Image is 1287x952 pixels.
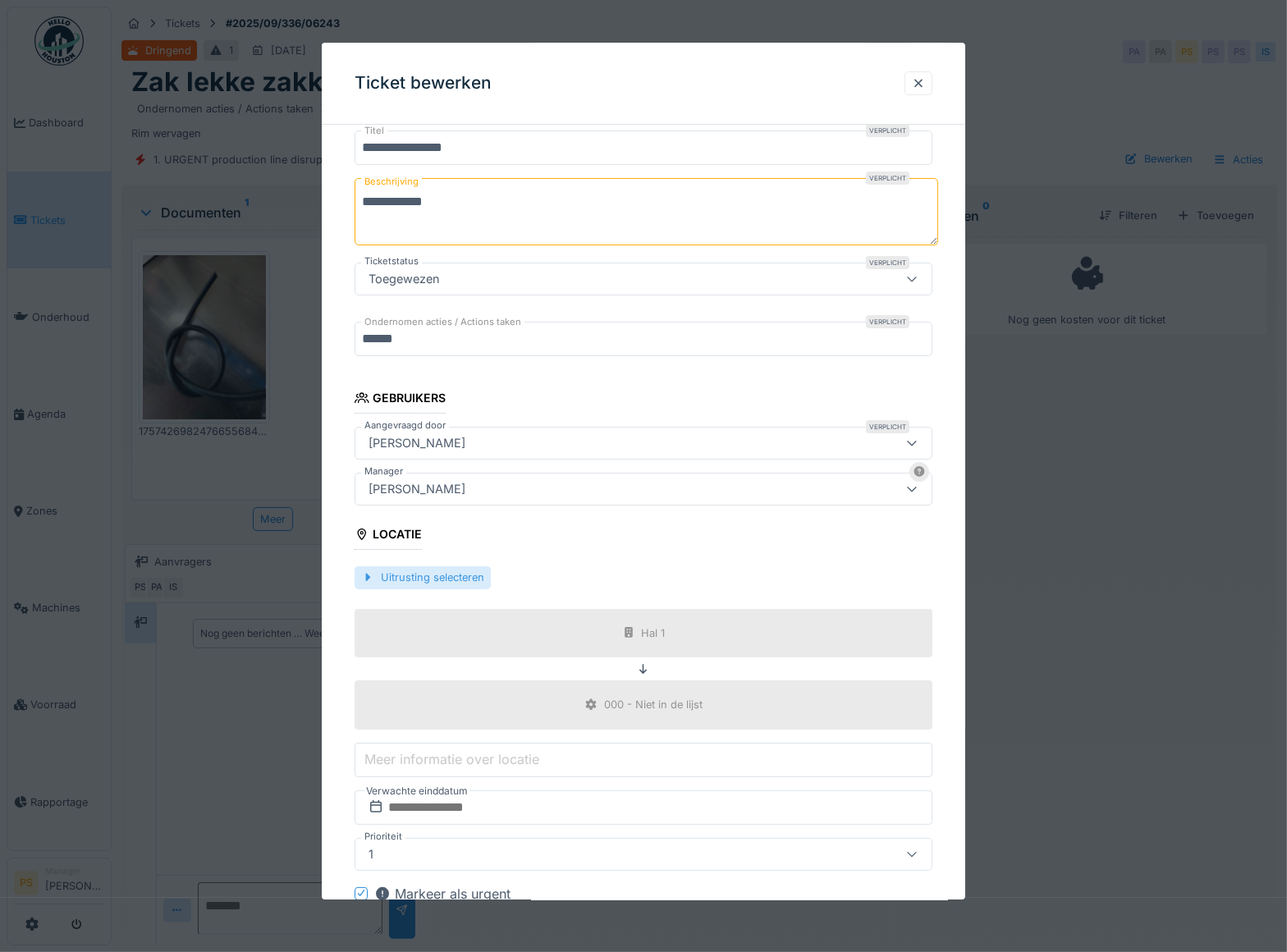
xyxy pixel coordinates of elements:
[374,884,511,904] div: Markeer als urgent
[866,315,909,328] div: Verplicht
[362,480,472,498] div: [PERSON_NAME]
[361,419,449,433] label: Aangevraagd door
[355,567,491,589] div: Uitrusting selecteren
[866,420,909,433] div: Verplicht
[866,256,909,269] div: Verplicht
[866,172,909,185] div: Verplicht
[361,172,422,192] label: Beschrijving
[361,124,387,138] label: Titel
[361,315,524,329] label: Ondernomen acties / Actions taken
[361,830,405,844] label: Prioriteit
[361,749,543,769] label: Meer informatie over locatie
[355,386,446,414] div: Gebruikers
[355,73,492,94] h3: Ticket bewerken
[642,625,666,641] div: Hal 1
[866,124,909,137] div: Verplicht
[355,522,422,550] div: Locatie
[362,434,472,452] div: [PERSON_NAME]
[604,698,703,713] div: 000 - Niet in de lijst
[361,465,406,478] label: Manager
[361,254,422,268] label: Ticketstatus
[362,270,447,288] div: Toegewezen
[364,782,469,800] label: Verwachte einddatum
[362,845,380,863] div: 1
